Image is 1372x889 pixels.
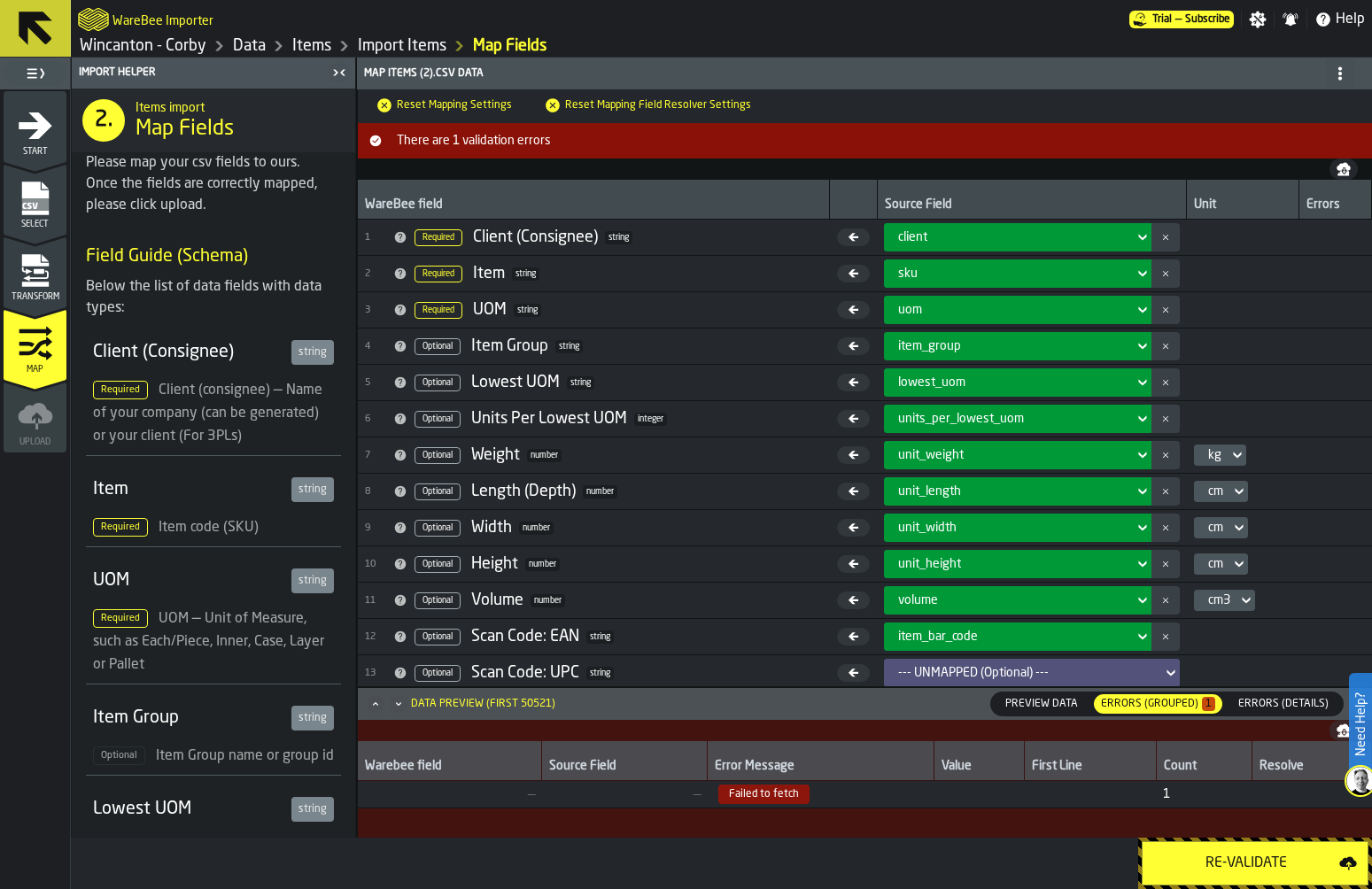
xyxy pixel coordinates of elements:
div: title-Map Fields [72,89,355,152]
div: DropdownMenuValue-cm [1208,484,1223,499]
button: button- [1151,332,1180,360]
span: 11 [365,595,386,607]
span: number [519,522,554,535]
div: DropdownMenuValue-cm [1194,553,1248,575]
a: link-to-/wh/i/ace0e389-6ead-4668-b816-8dc22364bb41/data/items/ [292,36,331,56]
div: DropdownMenuValue- [898,666,1154,680]
span: — [1175,13,1182,26]
label: button-switch-multi-Errors (Summary) [1093,693,1223,715]
div: DropdownMenuValue-cm [1194,481,1248,502]
span: string [514,304,541,317]
div: DropdownMenuValue-volume [884,586,1151,615]
h3: Field Guide (Schema) [86,244,341,269]
div: Import Helper [75,66,327,79]
span: 2 [365,268,386,280]
div: Please map your csv fields to ours. [86,152,341,174]
span: Required [93,381,148,399]
li: menu Map [4,309,66,380]
label: button-toggle-Notifications [1275,11,1306,28]
span: 4 [365,341,386,352]
button: button- [1151,477,1180,506]
span: There are 1 validation errors [390,134,1368,148]
div: DropdownMenuValue-cm [1208,521,1223,535]
div: Scan Code: UPC [471,663,579,683]
div: DropdownMenuValue-cm3 [1208,593,1230,607]
div: DropdownMenuValue-uom [898,303,1126,317]
span: string [567,376,594,390]
button: button- [1151,223,1180,251]
span: Optional [415,447,461,464]
button: button- [1329,158,1358,180]
div: Item [473,264,505,283]
span: volume [898,593,938,607]
label: button-toggle-Toggle Full Menu [4,61,66,86]
span: number [583,485,617,499]
span: Preview Data [998,696,1085,712]
div: UOM [473,300,507,320]
span: Item code (SKU) [159,521,259,535]
span: item_bar_code [898,630,978,644]
span: Errors (Details) [1231,696,1336,712]
span: Optional [415,411,461,428]
div: DropdownMenuValue-item_bar_code [884,622,1151,651]
div: string [291,340,334,365]
div: Width [471,518,512,537]
span: unit_width [898,521,957,535]
div: DropdownMenuValue-volume [898,593,1126,607]
div: thumb [991,692,1092,715]
div: DropdownMenuValue-unit_length [898,484,1126,499]
div: DropdownMenuValue-client [884,223,1151,251]
div: Error Message [715,759,926,777]
div: string [291,477,334,502]
span: Item Group name or group id [156,749,334,763]
button: button- [1151,368,1180,397]
div: DropdownMenuValue-item_group [898,339,1126,353]
div: Source Field [885,197,1179,215]
div: DropdownMenuValue-kg [1208,448,1221,462]
div: Weight [471,445,520,465]
span: integer [634,413,667,426]
span: unit_height [898,557,961,571]
div: Client (Consignee) [473,228,598,247]
div: Item [93,477,284,502]
span: Map [4,365,66,375]
div: UOM [93,568,284,593]
span: number [527,449,562,462]
div: Item Group [471,336,548,356]
div: First Line [1032,759,1149,777]
span: lowest_uom [898,375,965,390]
div: DropdownMenuValue-sku [884,259,1151,288]
div: DropdownMenuValue- [884,659,1179,687]
span: Start [4,147,66,157]
span: Subscribe [1185,13,1230,26]
span: 5 [365,377,386,389]
span: Failed to fetch [718,785,810,804]
span: Reset Mapping Field Resolver Settings [540,97,751,114]
span: 1 [1202,697,1215,711]
span: 9 [365,522,386,534]
div: Client (Consignee) [93,340,284,365]
div: Once the fields are correctly mapped, please click upload. [86,174,341,216]
span: number [531,594,565,607]
span: unit_weight [898,448,964,462]
span: Upload [4,437,66,447]
div: DropdownMenuValue-unit_weight [884,441,1151,469]
div: DropdownMenuValue-unit_width [884,514,1151,542]
span: 1 [1163,787,1245,801]
span: Optional [415,592,461,609]
div: Volume [471,591,523,610]
span: Reset Mapping Settings [372,97,512,114]
label: button-toggle-Close me [327,62,352,83]
div: string [291,568,334,593]
span: item_group [898,339,961,353]
span: Optional [415,483,461,500]
div: DropdownMenuValue-cm3 [1194,590,1255,611]
span: 8 [365,486,386,498]
span: — [549,787,701,801]
button: button- [1151,514,1180,542]
span: Select [4,220,66,229]
li: menu Select [4,164,66,235]
span: Required [415,266,462,282]
span: Transform [4,292,66,302]
span: 1 [365,232,386,244]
